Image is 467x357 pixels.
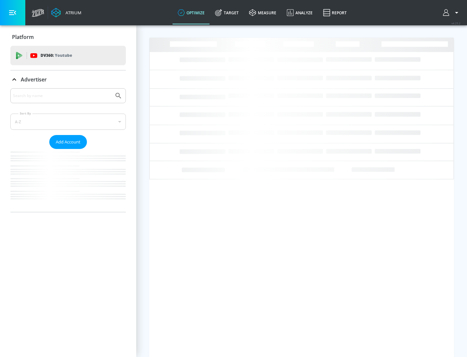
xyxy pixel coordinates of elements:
div: Platform [10,28,126,46]
div: Advertiser [10,88,126,212]
a: measure [244,1,281,24]
a: Analyze [281,1,318,24]
p: Platform [12,33,34,41]
span: Add Account [56,138,80,146]
p: Advertiser [21,76,47,83]
div: Advertiser [10,70,126,89]
a: Target [210,1,244,24]
p: DV360: [41,52,72,59]
div: A-Z [10,114,126,130]
a: Atrium [51,8,81,18]
button: Add Account [49,135,87,149]
nav: list of Advertiser [10,149,126,212]
input: Search by name [13,92,111,100]
a: optimize [173,1,210,24]
label: Sort By [18,111,32,116]
p: Youtube [55,52,72,59]
span: v 4.25.2 [451,21,461,25]
a: Report [318,1,352,24]
div: DV360: Youtube [10,46,126,65]
div: Atrium [63,10,81,16]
